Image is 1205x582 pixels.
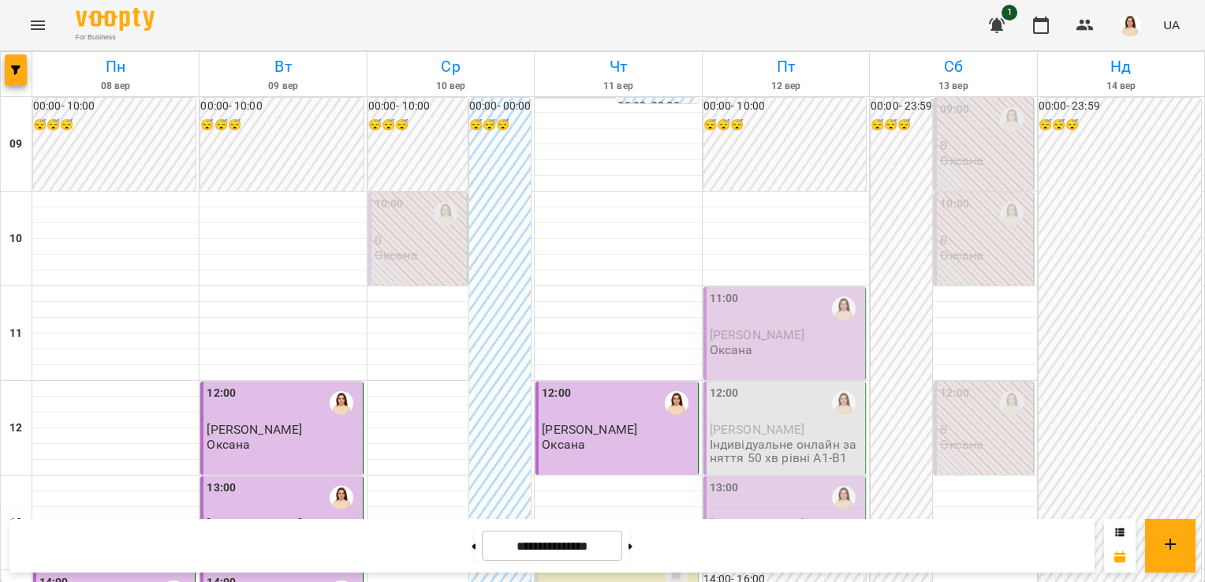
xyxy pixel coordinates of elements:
button: Menu [19,6,57,44]
img: Оксана [1000,107,1024,131]
button: UA [1157,10,1186,39]
label: 12:00 [207,385,236,402]
h6: 😴😴😴 [33,117,196,134]
label: 11:00 [710,290,739,308]
span: [PERSON_NAME] [207,422,302,437]
h6: Чт [537,54,699,79]
img: Оксана [434,202,457,226]
h6: 00:00 - 10:00 [33,98,196,115]
img: Оксана [330,486,353,509]
h6: Сб [872,54,1034,79]
img: Оксана [832,391,856,415]
h6: 😴😴😴 [368,117,468,134]
h6: 00:00 - 10:00 [368,98,468,115]
label: 09:00 [940,101,969,118]
h6: 00:00 - 00:00 [617,98,698,115]
h6: 12 вер [705,79,867,94]
p: Оксана [710,343,753,356]
img: Оксана [1000,391,1024,415]
h6: Пт [705,54,867,79]
span: [PERSON_NAME] [710,422,805,437]
span: [PERSON_NAME] [542,422,637,437]
label: 12:00 [542,385,571,402]
p: Оксана [207,438,250,451]
h6: 😴😴😴 [1039,117,1201,134]
img: Оксана [330,391,353,415]
h6: 😴😴😴 [469,117,531,134]
h6: 10 [9,230,22,248]
h6: 14 вер [1040,79,1202,94]
h6: Нд [1040,54,1202,79]
p: Індивідуальне онлайн заняття 50 хв рівні А1-В1 [710,438,862,465]
img: Оксана [665,391,688,415]
span: [PERSON_NAME] [710,327,805,342]
h6: 😴😴😴 [703,117,866,134]
img: Оксана [832,297,856,320]
h6: 😴😴😴 [200,117,363,134]
h6: 00:00 - 10:00 [703,98,866,115]
img: Оксана [1000,202,1024,226]
label: 13:00 [710,479,739,497]
p: Оксана [940,438,983,451]
label: 10:00 [940,196,969,213]
h6: 11 вер [537,79,699,94]
p: Оксана [542,438,585,451]
p: 0 [940,139,1029,152]
p: 0 [375,233,464,247]
h6: 09 [9,136,22,153]
h6: 00:00 - 10:00 [200,98,363,115]
label: 12:00 [710,385,739,402]
img: Voopty Logo [76,8,155,31]
h6: 11 [9,325,22,342]
span: UA [1163,17,1180,33]
h6: 08 вер [35,79,196,94]
h6: 00:00 - 23:59 [871,98,932,115]
p: Оксана [940,154,983,167]
span: 1 [1002,5,1017,21]
p: Оксана [940,248,983,262]
h6: 13 вер [872,79,1034,94]
p: 0 [940,233,1029,247]
h6: 00:00 - 00:00 [469,98,531,115]
label: 10:00 [375,196,404,213]
img: Оксана [832,486,856,509]
p: 0 [940,423,1029,436]
p: Оксана [375,248,418,262]
h6: Ср [370,54,532,79]
h6: Пн [35,54,196,79]
span: For Business [76,32,155,43]
h6: 😴😴😴 [871,117,932,134]
h6: 10 вер [370,79,532,94]
h6: 12 [9,420,22,437]
h6: 09 вер [202,79,364,94]
h6: Вт [202,54,364,79]
label: 13:00 [207,479,236,497]
img: 76124efe13172d74632d2d2d3678e7ed.png [1119,14,1141,36]
h6: 00:00 - 23:59 [1039,98,1201,115]
label: 12:00 [940,385,969,402]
